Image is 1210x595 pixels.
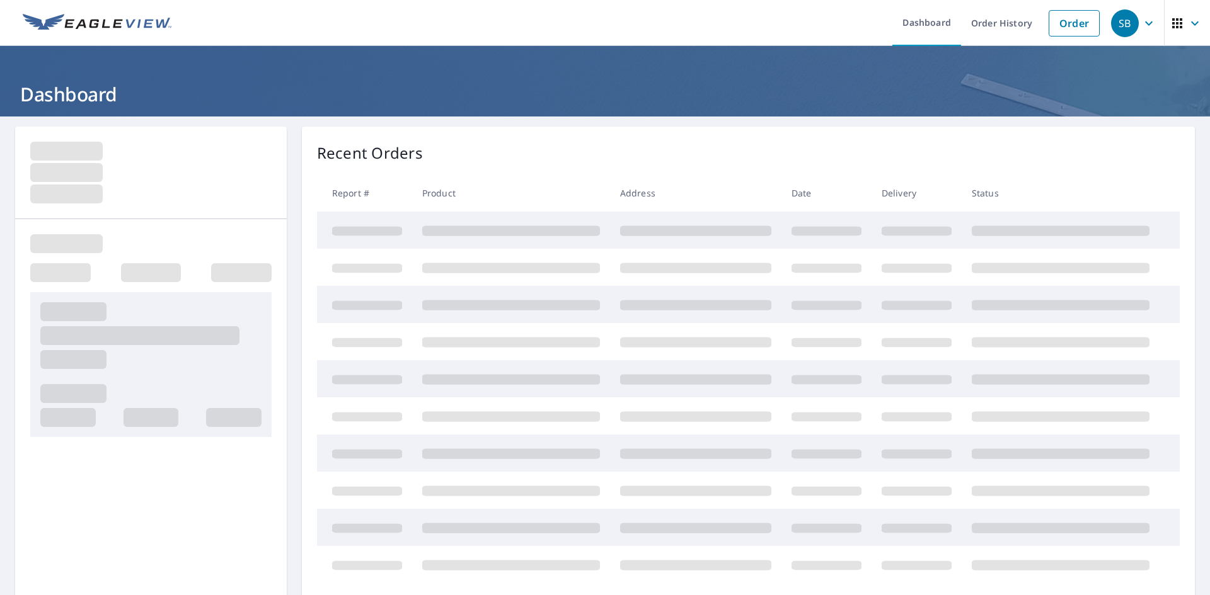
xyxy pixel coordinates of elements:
div: SB [1111,9,1139,37]
th: Delivery [872,174,962,212]
img: EV Logo [23,14,171,33]
h1: Dashboard [15,81,1195,107]
th: Report # [317,174,412,212]
th: Product [412,174,610,212]
a: Order [1049,10,1100,37]
p: Recent Orders [317,142,423,164]
th: Address [610,174,781,212]
th: Date [781,174,872,212]
th: Status [962,174,1160,212]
